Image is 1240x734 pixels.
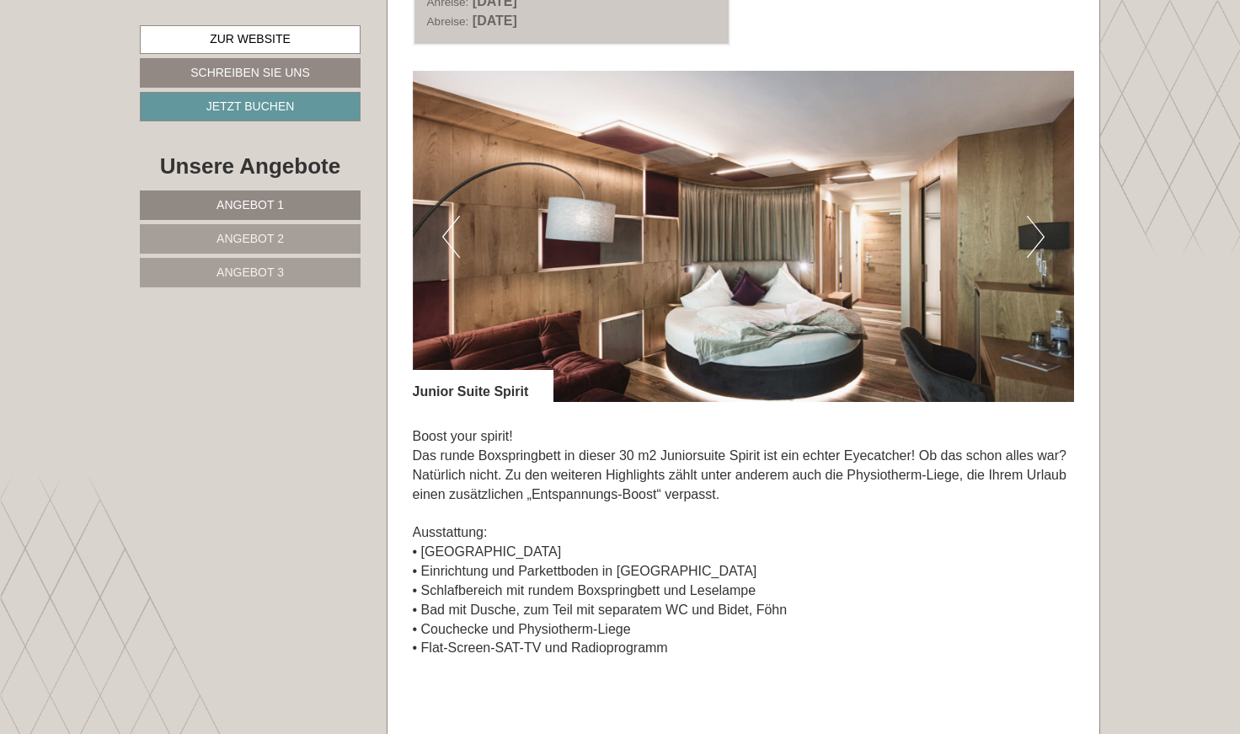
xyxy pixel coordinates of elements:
[442,216,460,258] button: Previous
[413,370,554,402] div: Junior Suite Spirit
[473,13,517,28] b: [DATE]
[216,232,284,245] span: Angebot 2
[140,92,361,121] a: Jetzt buchen
[413,427,1075,658] p: Boost your spirit! Das runde Boxspringbett in dieser 30 m2 Juniorsuite Spirit ist ein echter Eyec...
[140,25,361,54] a: Zur Website
[413,71,1075,402] img: image
[216,198,284,212] span: Angebot 1
[427,15,469,28] small: Abreise:
[140,58,361,88] a: Schreiben Sie uns
[140,151,361,182] div: Unsere Angebote
[216,265,284,279] span: Angebot 3
[1027,216,1045,258] button: Next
